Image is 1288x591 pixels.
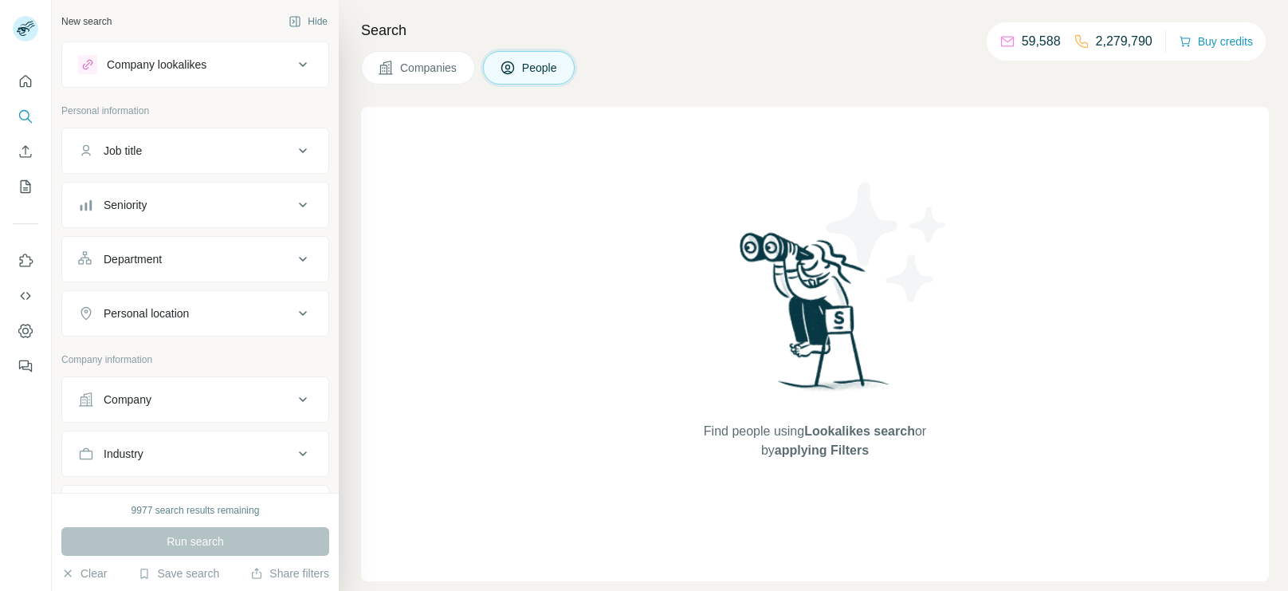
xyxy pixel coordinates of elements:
p: 59,588 [1022,32,1061,51]
div: Department [104,251,162,267]
div: Industry [104,446,143,462]
img: Surfe Illustration - Woman searching with binoculars [732,228,898,406]
span: People [522,60,559,76]
span: Lookalikes search [804,424,915,438]
div: Company lookalikes [107,57,206,73]
p: Company information [61,353,329,367]
button: Use Surfe on LinkedIn [13,246,38,275]
div: 9977 search results remaining [132,503,260,518]
span: Find people using or by [687,422,942,460]
button: Enrich CSV [13,137,38,166]
button: Hide [277,10,339,33]
div: Personal location [104,305,189,321]
button: My lists [13,172,38,201]
div: Company [104,392,151,408]
button: HQ location [62,489,328,527]
button: Save search [138,565,219,581]
button: Company lookalikes [62,45,328,84]
button: Company [62,380,328,419]
h4: Search [361,19,1269,41]
span: Companies [400,60,458,76]
button: Buy credits [1179,30,1253,53]
button: Seniority [62,186,328,224]
button: Department [62,240,328,278]
button: Use Surfe API [13,282,38,310]
button: Share filters [250,565,329,581]
button: Clear [61,565,107,581]
button: Job title [62,132,328,170]
img: Surfe Illustration - Stars [815,171,959,314]
button: Search [13,102,38,131]
button: Feedback [13,352,38,380]
div: Seniority [104,197,147,213]
button: Dashboard [13,317,38,345]
div: Job title [104,143,142,159]
button: Personal location [62,294,328,333]
button: Industry [62,435,328,473]
span: applying Filters [775,443,869,457]
div: New search [61,14,112,29]
p: Personal information [61,104,329,118]
p: 2,279,790 [1096,32,1153,51]
button: Quick start [13,67,38,96]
